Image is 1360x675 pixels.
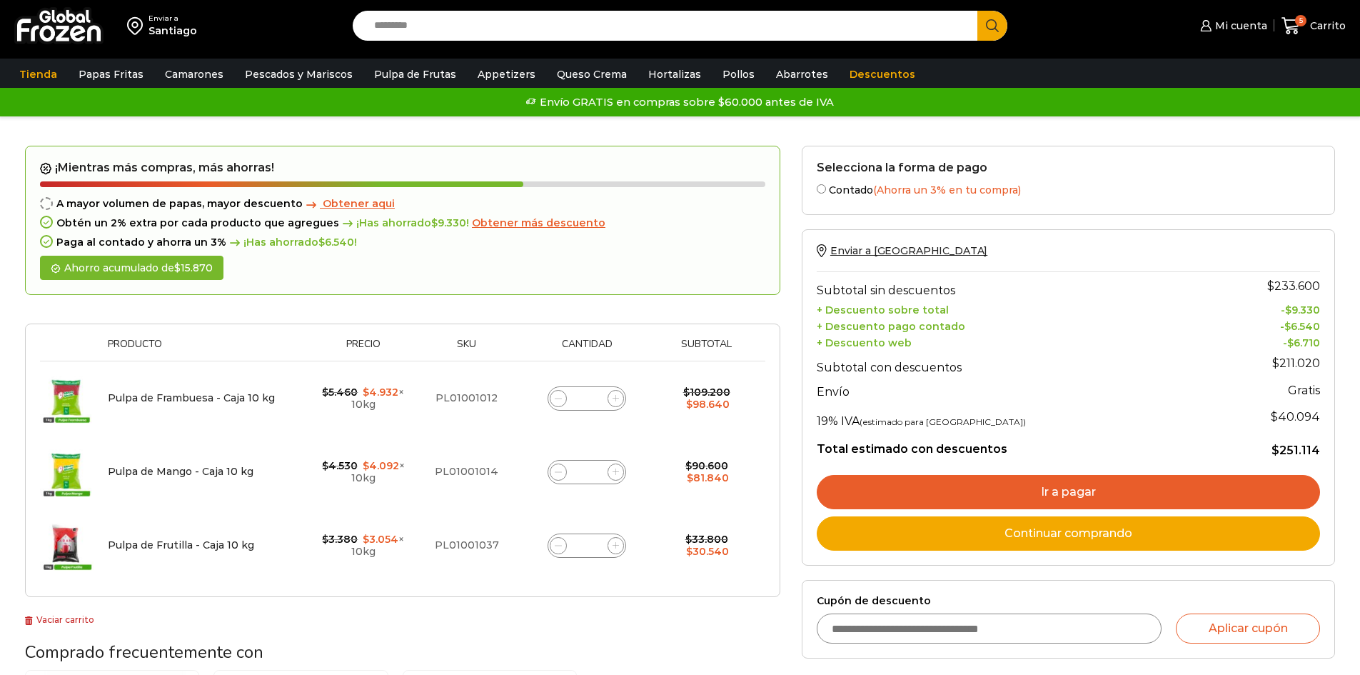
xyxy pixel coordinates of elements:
input: Product quantity [577,536,597,556]
span: $ [363,386,369,399]
small: (estimado para [GEOGRAPHIC_DATA]) [860,416,1026,427]
bdi: 33.800 [685,533,728,546]
bdi: 98.640 [686,398,730,411]
th: + Descuento sobre total [817,301,1212,317]
bdi: 9.330 [1285,304,1320,316]
div: Santiago [148,24,197,38]
a: Queso Crema [550,61,634,88]
span: $ [1272,356,1279,370]
a: Tienda [12,61,64,88]
input: Product quantity [577,389,597,409]
label: Cupón de descuento [817,595,1320,607]
bdi: 4.932 [363,386,398,399]
td: - [1212,301,1320,317]
span: Obtener más descuento [472,216,605,229]
th: 19% IVA [817,403,1212,431]
span: $ [1285,304,1291,316]
a: Descuentos [842,61,922,88]
a: Pescados y Mariscos [238,61,360,88]
bdi: 6.710 [1287,336,1320,349]
bdi: 4.530 [322,459,358,472]
a: Pulpa de Frutilla - Caja 10 kg [108,539,254,551]
button: Aplicar cupón [1176,614,1320,644]
span: $ [685,459,692,472]
span: Carrito [1306,19,1346,33]
bdi: 81.840 [687,471,729,484]
span: $ [322,533,328,546]
a: Continuar comprando [817,516,1320,551]
a: 5 Carrito [1281,9,1346,43]
span: 40.094 [1271,410,1320,424]
a: Papas Fritas [71,61,151,88]
img: address-field-icon.svg [127,14,148,38]
span: $ [1267,279,1274,293]
div: A mayor volumen de papas, mayor descuento [40,198,765,210]
a: Pulpa de Frambuesa - Caja 10 kg [108,391,275,404]
span: $ [683,386,690,399]
span: Obtener aqui [323,197,395,210]
a: Obtener más descuento [472,217,605,229]
td: - [1212,333,1320,349]
td: × 10kg [313,361,414,436]
th: Total estimado con descuentos [817,431,1212,459]
a: Enviar a [GEOGRAPHIC_DATA] [817,244,987,257]
bdi: 5.460 [322,386,358,399]
bdi: 109.200 [683,386,730,399]
span: $ [174,261,181,274]
td: × 10kg [313,509,414,582]
td: PL01001014 [414,435,519,509]
label: Contado [817,181,1320,196]
bdi: 3.380 [322,533,358,546]
th: Subtotal [655,339,758,361]
bdi: 90.600 [685,459,728,472]
th: Subtotal con descuentos [817,349,1212,378]
span: $ [322,459,328,472]
span: $ [686,398,692,411]
div: Paga al contado y ahorra un 3% [40,236,765,249]
div: Enviar a [148,14,197,24]
th: Cantidad [519,339,655,361]
span: ¡Has ahorrado ! [226,236,357,249]
span: $ [431,216,438,229]
span: $ [1287,336,1294,349]
span: $ [687,471,693,484]
span: (Ahorra un 3% en tu compra) [873,184,1021,196]
div: Ahorro acumulado de [40,256,223,281]
input: Contado(Ahorra un 3% en tu compra) [817,184,826,194]
bdi: 9.330 [431,216,466,229]
a: Camarones [158,61,231,88]
bdi: 30.540 [686,545,729,558]
span: $ [1271,410,1278,424]
th: Subtotal sin descuentos [817,272,1212,301]
span: 5 [1295,15,1306,26]
span: $ [686,545,692,558]
strong: Gratis [1288,384,1320,397]
h2: ¡Mientras más compras, más ahorras! [40,161,765,175]
input: Product quantity [577,462,597,482]
td: × 10kg [313,435,414,509]
button: Search button [977,11,1007,41]
td: - [1212,316,1320,333]
th: Envío [817,378,1212,403]
span: Comprado frecuentemente con [25,641,263,664]
bdi: 15.870 [174,261,213,274]
a: Vaciar carrito [25,614,94,625]
a: Pulpa de Mango - Caja 10 kg [108,465,253,478]
span: ¡Has ahorrado ! [339,217,469,229]
bdi: 6.540 [1284,320,1320,333]
span: $ [1284,320,1291,333]
th: + Descuento pago contado [817,316,1212,333]
div: Obtén un 2% extra por cada producto que agregues [40,217,765,229]
a: Mi cuenta [1197,11,1266,40]
span: $ [322,386,328,399]
span: Enviar a [GEOGRAPHIC_DATA] [830,244,987,257]
bdi: 4.092 [363,459,399,472]
th: Sku [414,339,519,361]
a: Ir a pagar [817,475,1320,509]
th: Precio [313,339,414,361]
a: Pollos [715,61,762,88]
th: Producto [101,339,313,361]
bdi: 3.054 [363,533,398,546]
a: Pulpa de Frutas [367,61,463,88]
bdi: 233.600 [1267,279,1320,293]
